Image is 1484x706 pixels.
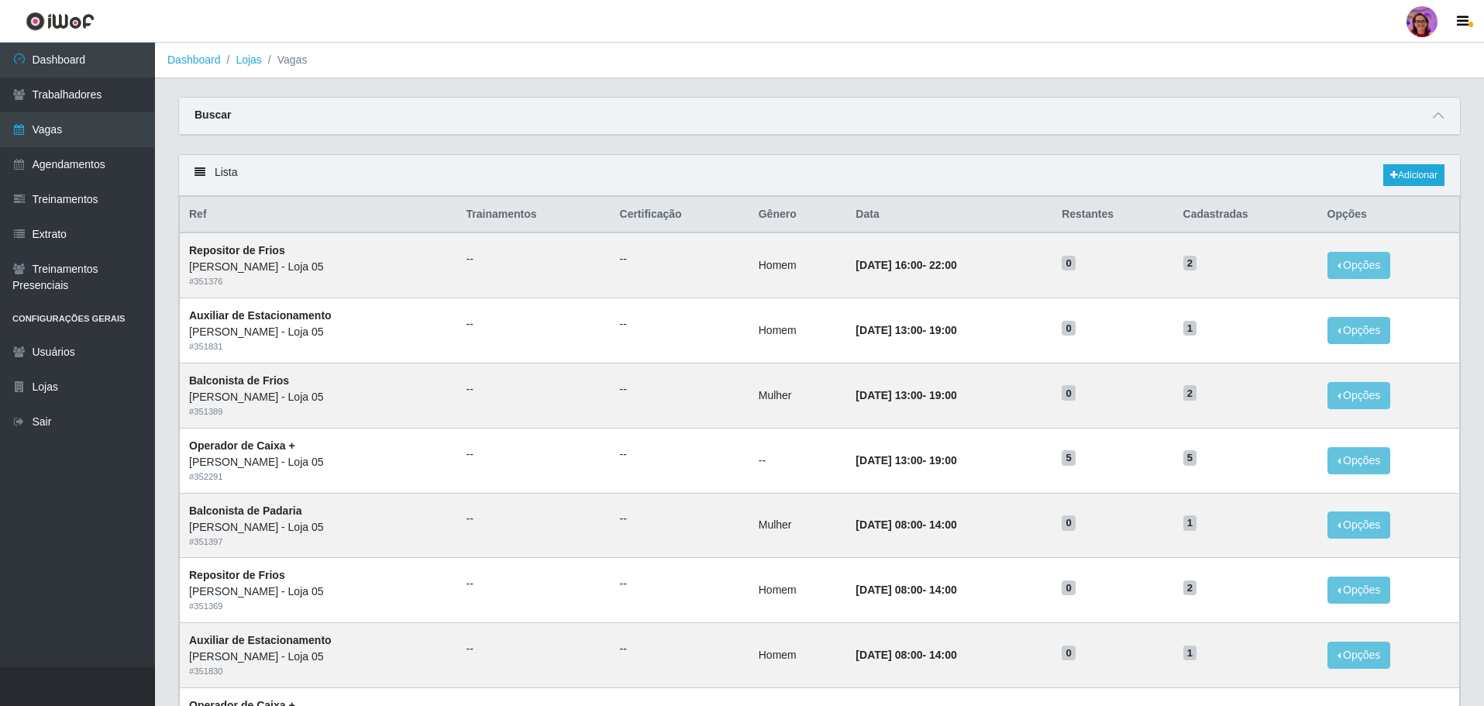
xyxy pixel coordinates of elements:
span: 2 [1183,256,1197,271]
ul: -- [620,381,740,398]
span: 0 [1062,256,1076,271]
time: 22:00 [929,259,957,271]
th: Gênero [749,197,847,233]
div: [PERSON_NAME] - Loja 05 [189,454,448,470]
td: -- [749,428,847,493]
ul: -- [467,641,601,657]
td: Homem [749,232,847,298]
strong: Balconista de Padaria [189,505,302,517]
ul: -- [620,251,740,267]
ul: -- [620,511,740,527]
strong: - [856,518,956,531]
div: # 351397 [189,536,448,549]
a: Dashboard [167,53,221,66]
img: CoreUI Logo [26,12,95,31]
ul: -- [620,316,740,332]
th: Certificação [611,197,749,233]
a: Adicionar [1383,164,1444,186]
div: # 351830 [189,665,448,678]
time: [DATE] 08:00 [856,649,922,661]
div: [PERSON_NAME] - Loja 05 [189,259,448,275]
div: # 351389 [189,405,448,418]
strong: - [856,584,956,596]
nav: breadcrumb [155,43,1484,78]
strong: Auxiliar de Estacionamento [189,309,332,322]
ul: -- [620,641,740,657]
time: [DATE] 13:00 [856,324,922,336]
button: Opções [1327,577,1391,604]
time: [DATE] 08:00 [856,518,922,531]
td: Mulher [749,363,847,428]
div: [PERSON_NAME] - Loja 05 [189,389,448,405]
ul: -- [467,316,601,332]
th: Opções [1318,197,1460,233]
button: Opções [1327,382,1391,409]
ul: -- [467,576,601,592]
span: 0 [1062,515,1076,531]
button: Opções [1327,317,1391,344]
li: Vagas [262,52,308,68]
ul: -- [467,446,601,463]
strong: Repositor de Frios [189,569,285,581]
ul: -- [467,251,601,267]
button: Opções [1327,642,1391,669]
span: 0 [1062,580,1076,596]
ul: -- [467,381,601,398]
div: [PERSON_NAME] - Loja 05 [189,324,448,340]
ul: -- [620,446,740,463]
span: 1 [1183,515,1197,531]
strong: - [856,389,956,401]
span: 2 [1183,580,1197,596]
th: Data [846,197,1052,233]
strong: Operador de Caixa + [189,439,295,452]
time: 14:00 [929,584,957,596]
strong: - [856,259,956,271]
span: 5 [1062,450,1076,466]
span: 1 [1183,646,1197,661]
strong: Auxiliar de Estacionamento [189,634,332,646]
div: # 352291 [189,470,448,484]
time: 14:00 [929,649,957,661]
span: 0 [1062,321,1076,336]
div: # 351831 [189,340,448,353]
strong: Balconista de Frios [189,374,289,387]
div: [PERSON_NAME] - Loja 05 [189,649,448,665]
div: # 351369 [189,600,448,613]
a: Lojas [236,53,261,66]
time: 19:00 [929,324,957,336]
span: 2 [1183,385,1197,401]
td: Mulher [749,493,847,558]
strong: Repositor de Frios [189,244,285,257]
time: 14:00 [929,518,957,531]
time: [DATE] 08:00 [856,584,922,596]
th: Ref [180,197,457,233]
ul: -- [620,576,740,592]
time: 19:00 [929,389,957,401]
td: Homem [749,623,847,688]
strong: Buscar [195,108,231,121]
strong: - [856,324,956,336]
span: 1 [1183,321,1197,336]
span: 5 [1183,450,1197,466]
td: Homem [749,558,847,623]
div: Lista [179,155,1460,196]
span: 0 [1062,646,1076,661]
button: Opções [1327,252,1391,279]
div: # 351376 [189,275,448,288]
th: Trainamentos [457,197,611,233]
time: 19:00 [929,454,957,467]
button: Opções [1327,447,1391,474]
strong: - [856,649,956,661]
time: [DATE] 13:00 [856,454,922,467]
td: Homem [749,298,847,363]
span: 0 [1062,385,1076,401]
time: [DATE] 13:00 [856,389,922,401]
time: [DATE] 16:00 [856,259,922,271]
strong: - [856,454,956,467]
div: [PERSON_NAME] - Loja 05 [189,519,448,536]
div: [PERSON_NAME] - Loja 05 [189,584,448,600]
th: Restantes [1052,197,1173,233]
button: Opções [1327,511,1391,539]
ul: -- [467,511,601,527]
th: Cadastradas [1174,197,1318,233]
